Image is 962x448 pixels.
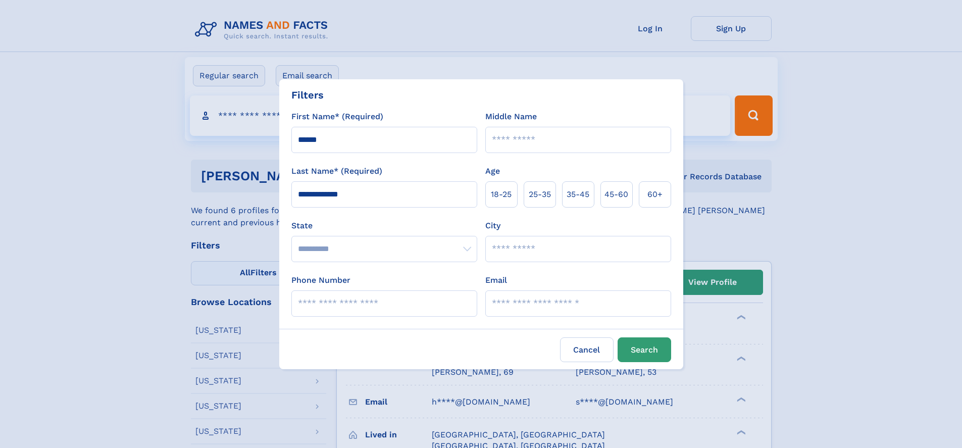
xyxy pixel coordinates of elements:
[291,165,382,177] label: Last Name* (Required)
[291,87,324,103] div: Filters
[647,188,663,201] span: 60+
[485,220,500,232] label: City
[567,188,589,201] span: 35‑45
[491,188,512,201] span: 18‑25
[529,188,551,201] span: 25‑35
[485,165,500,177] label: Age
[618,337,671,362] button: Search
[485,111,537,123] label: Middle Name
[560,337,614,362] label: Cancel
[291,111,383,123] label: First Name* (Required)
[485,274,507,286] label: Email
[291,220,477,232] label: State
[291,274,350,286] label: Phone Number
[604,188,628,201] span: 45‑60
